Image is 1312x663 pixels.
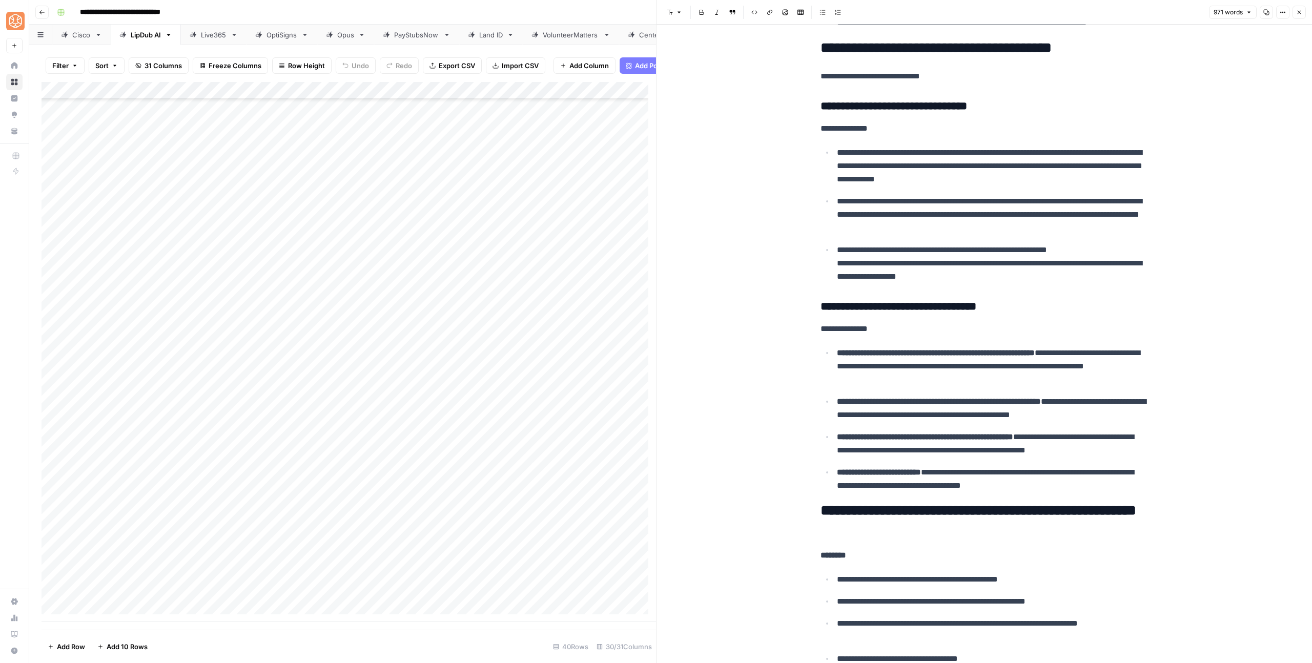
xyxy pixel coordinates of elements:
[72,30,91,40] div: Cisco
[247,25,317,45] a: OptiSigns
[439,60,475,71] span: Export CSV
[6,626,23,643] a: Learning Hub
[396,60,412,71] span: Redo
[619,25,697,45] a: Centerbase
[89,57,125,74] button: Sort
[352,60,369,71] span: Undo
[6,57,23,74] a: Home
[6,90,23,107] a: Insights
[52,60,69,71] span: Filter
[57,641,85,652] span: Add Row
[543,30,599,40] div: VolunteerMatters
[91,638,154,655] button: Add 10 Rows
[1209,6,1257,19] button: 971 words
[131,30,161,40] div: LipDub AI
[639,30,677,40] div: Centerbase
[459,25,523,45] a: Land ID
[635,60,691,71] span: Add Power Agent
[523,25,619,45] a: VolunteerMatters
[52,25,111,45] a: Cisco
[42,638,91,655] button: Add Row
[337,30,354,40] div: Opus
[374,25,459,45] a: PayStubsNow
[502,60,539,71] span: Import CSV
[394,30,439,40] div: PayStubsNow
[479,30,503,40] div: Land ID
[6,12,25,30] img: SimpleTiger Logo
[336,57,376,74] button: Undo
[288,60,325,71] span: Row Height
[6,8,23,34] button: Workspace: SimpleTiger
[266,30,297,40] div: OptiSigns
[181,25,247,45] a: Live365
[423,57,482,74] button: Export CSV
[6,74,23,90] a: Browse
[553,57,616,74] button: Add Column
[486,57,545,74] button: Import CSV
[569,60,609,71] span: Add Column
[6,107,23,123] a: Opportunities
[111,25,181,45] a: LipDub AI
[592,638,656,655] div: 30/31 Columns
[95,60,109,71] span: Sort
[201,30,227,40] div: Live365
[209,60,261,71] span: Freeze Columns
[620,57,697,74] button: Add Power Agent
[1214,8,1243,17] span: 971 words
[107,641,148,652] span: Add 10 Rows
[380,57,419,74] button: Redo
[6,123,23,139] a: Your Data
[6,643,23,659] button: Help + Support
[129,57,189,74] button: 31 Columns
[6,610,23,626] a: Usage
[6,593,23,610] a: Settings
[193,57,268,74] button: Freeze Columns
[549,638,592,655] div: 40 Rows
[317,25,374,45] a: Opus
[46,57,85,74] button: Filter
[272,57,332,74] button: Row Height
[145,60,182,71] span: 31 Columns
